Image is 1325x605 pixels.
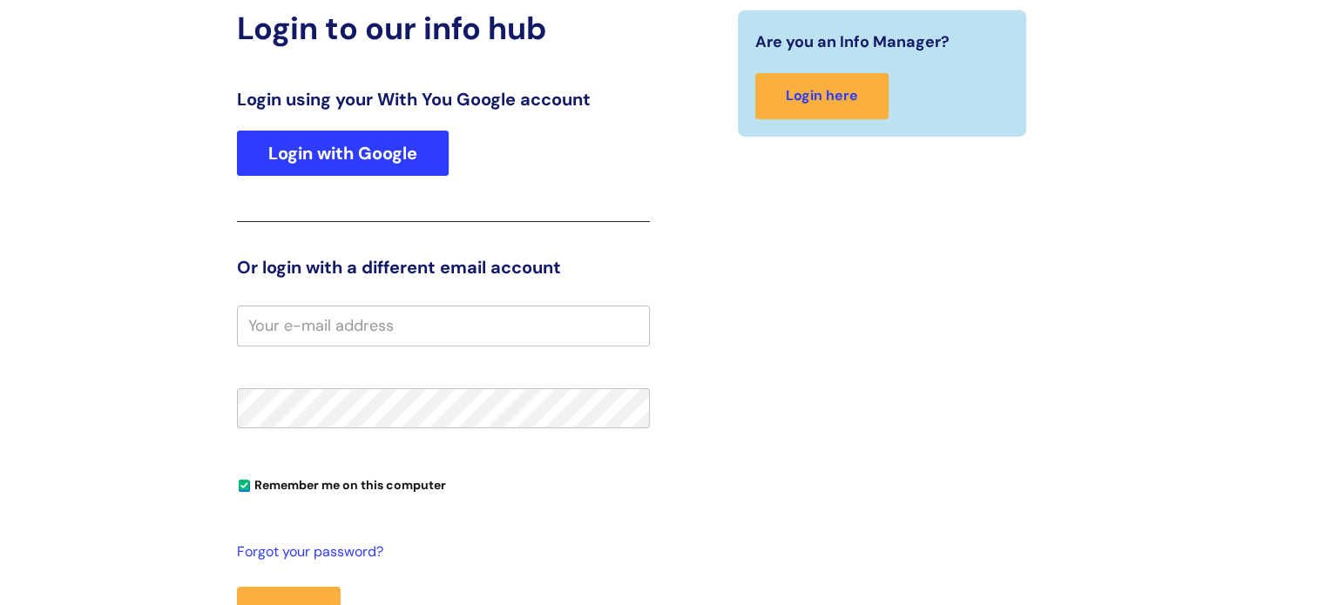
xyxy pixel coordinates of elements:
a: Login with Google [237,131,449,176]
h3: Login using your With You Google account [237,89,650,110]
h3: Or login with a different email account [237,257,650,278]
input: Your e-mail address [237,306,650,346]
a: Login here [755,73,889,119]
div: You can uncheck this option if you're logging in from a shared device [237,470,650,498]
a: Forgot your password? [237,540,641,565]
span: Are you an Info Manager? [755,28,950,56]
input: Remember me on this computer [239,481,250,492]
label: Remember me on this computer [237,474,446,493]
h2: Login to our info hub [237,10,650,47]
